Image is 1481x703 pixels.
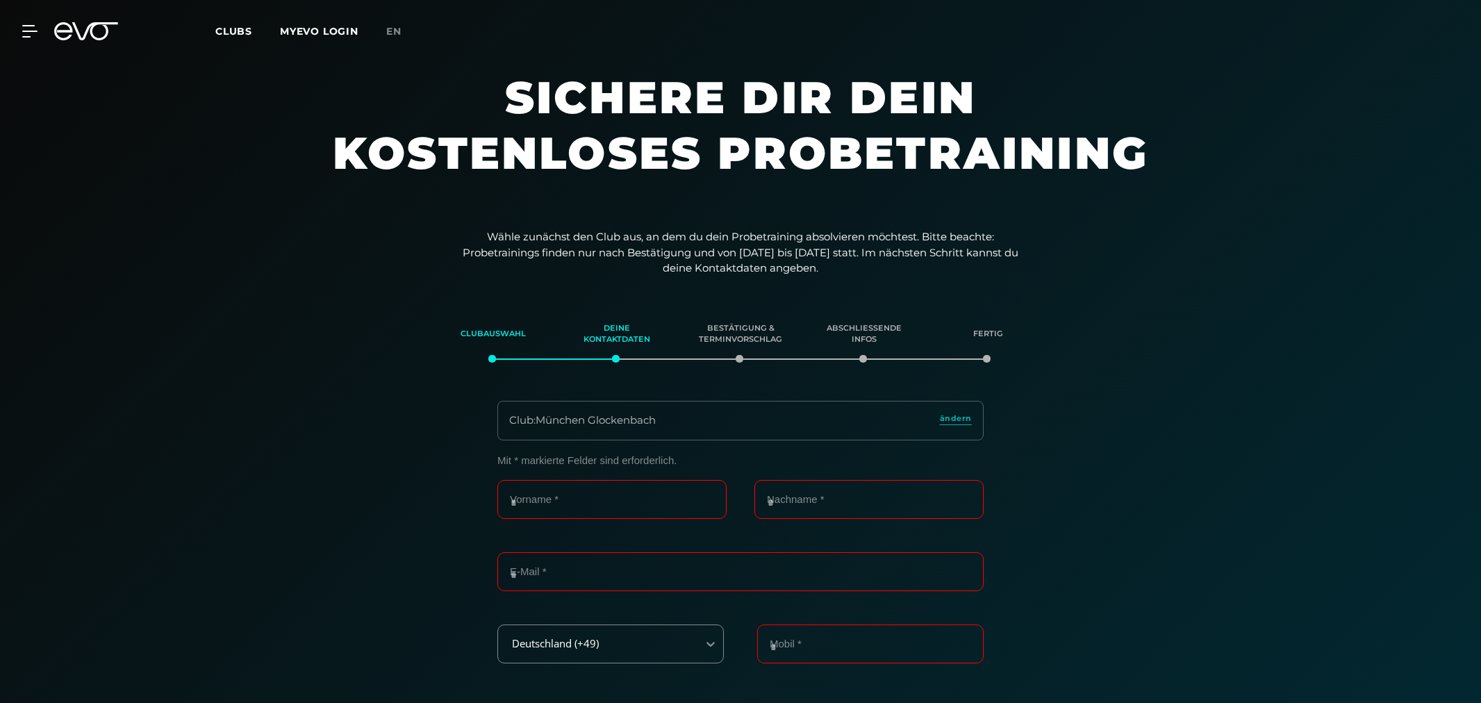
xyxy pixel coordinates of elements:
[215,24,280,38] a: Clubs
[386,25,402,38] span: en
[463,229,1018,276] p: Wähle zunächst den Club aus, an dem du dein Probetraining absolvieren möchtest. Bitte beachte: Pr...
[215,25,252,38] span: Clubs
[820,315,909,353] div: Abschließende Infos
[940,413,972,429] a: ändern
[509,413,656,429] div: Club : München Glockenbach
[280,25,358,38] a: MYEVO LOGIN
[940,413,972,424] span: ändern
[386,24,418,40] a: en
[943,315,1032,353] div: Fertig
[449,315,538,353] div: Clubauswahl
[499,638,688,650] div: Deutschland (+49)
[572,315,661,353] div: Deine Kontaktdaten
[324,69,1157,208] h1: Sichere dir dein kostenloses Probetraining
[696,315,785,353] div: Bestätigung & Terminvorschlag
[497,454,984,466] p: Mit * markierte Felder sind erforderlich.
